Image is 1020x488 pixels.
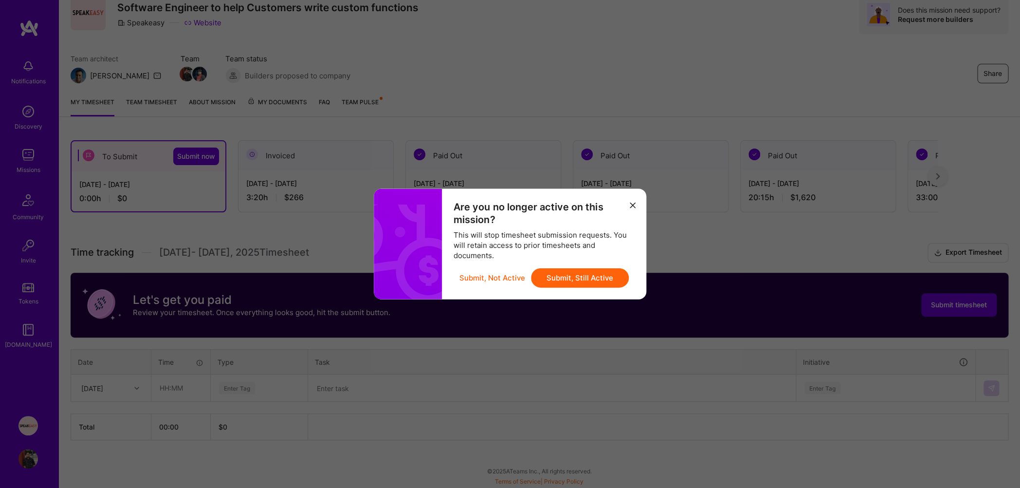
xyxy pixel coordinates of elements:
div: This will stop timesheet submission requests. You will retain access to prior timesheets and docu... [454,230,635,261]
div: Are you no longer active on this mission? [454,201,635,226]
button: Submit, Still Active [531,268,629,288]
div: modal [374,189,646,300]
button: Submit, Not Active [459,268,525,288]
i: icon Close [630,202,636,208]
i: icon Money [369,205,464,300]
